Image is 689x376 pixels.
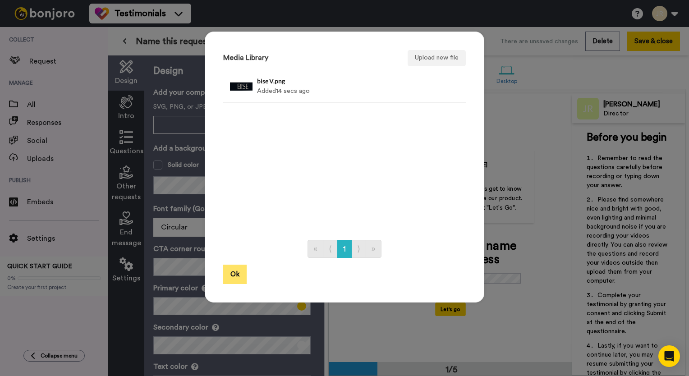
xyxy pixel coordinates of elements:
[223,54,268,62] h3: Media Library
[337,240,352,258] a: Go to page number 1
[257,78,413,84] h4: bise V.png
[257,75,413,98] div: Added 14 secs ago
[323,240,338,258] a: Go to previous page
[408,50,466,66] button: Upload new file
[351,240,366,258] a: Go to next page
[223,265,247,284] button: Ok
[308,240,323,258] a: Go to first page
[658,345,680,367] div: Open Intercom Messenger
[366,240,381,258] a: Go to last page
